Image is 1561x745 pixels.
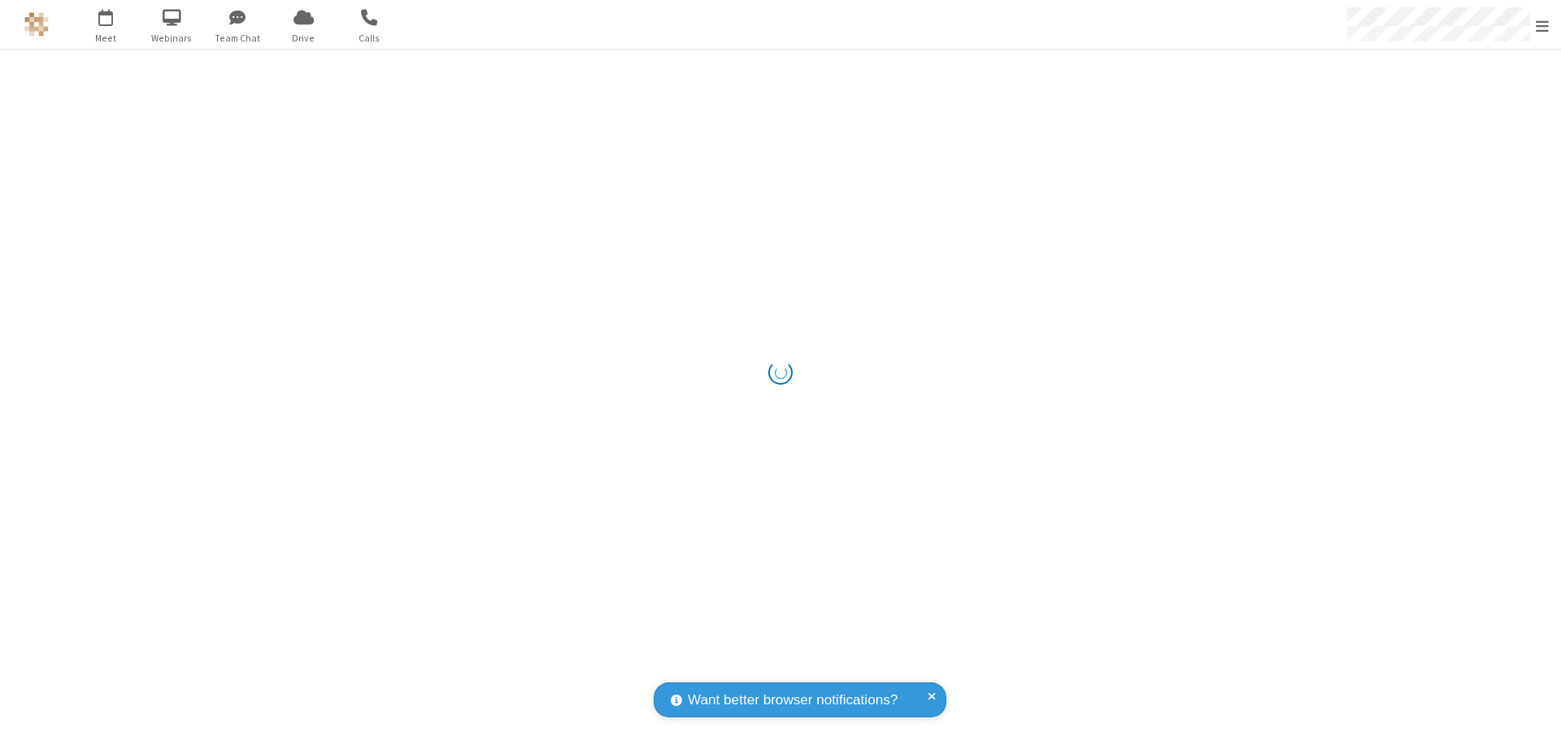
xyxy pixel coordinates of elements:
[1520,703,1549,734] iframe: Chat
[24,12,49,37] img: QA Selenium DO NOT DELETE OR CHANGE
[339,31,400,46] span: Calls
[207,31,268,46] span: Team Chat
[688,690,898,711] span: Want better browser notifications?
[141,31,202,46] span: Webinars
[273,31,334,46] span: Drive
[76,31,137,46] span: Meet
